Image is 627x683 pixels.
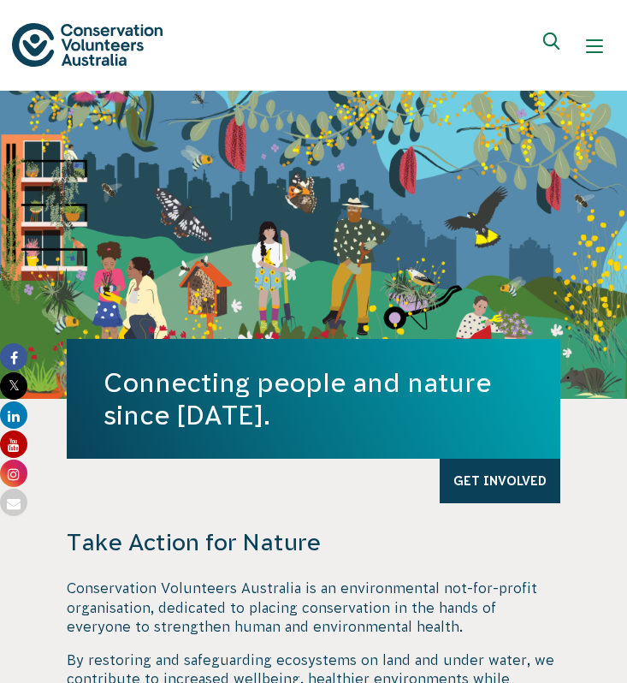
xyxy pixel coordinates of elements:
[543,33,565,60] span: Expand search box
[533,26,574,67] button: Expand search box Close search box
[67,527,560,557] h4: Take Action for Nature
[104,366,523,431] h1: Connecting people and nature since [DATE].
[12,23,163,67] img: logo.svg
[440,459,560,503] a: Get Involved
[67,579,560,636] p: Conservation Volunteers Australia is an environmental not-for-profit organisation, dedicated to p...
[574,26,615,67] button: Show mobile navigation menu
